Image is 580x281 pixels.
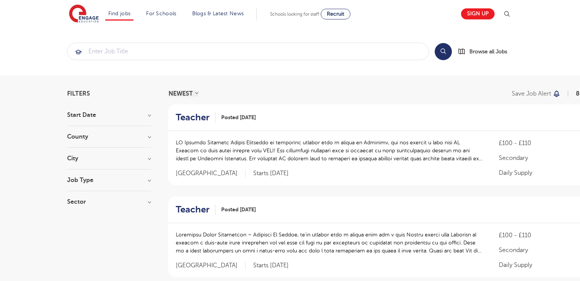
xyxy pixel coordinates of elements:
[108,11,131,16] a: Find jobs
[270,11,319,17] span: Schools looking for staff
[176,112,215,123] a: Teacher
[176,204,209,215] h2: Teacher
[67,177,151,183] h3: Job Type
[435,43,452,60] button: Search
[67,112,151,118] h3: Start Date
[512,91,551,97] p: Save job alert
[67,134,151,140] h3: County
[253,169,289,177] p: Starts [DATE]
[67,155,151,161] h3: City
[176,204,215,215] a: Teacher
[176,231,484,255] p: Loremipsu Dolor Sitametcon – Adipisci El Seddoe, te’in utlabor etdo m aliqua enim adm v quis Nost...
[69,5,99,24] img: Engage Education
[67,43,429,60] div: Submit
[512,91,561,97] button: Save job alert
[67,43,429,60] input: Submit
[67,199,151,205] h3: Sector
[67,91,90,97] span: Filters
[461,8,495,19] a: Sign up
[221,113,256,121] span: Posted [DATE]
[176,139,484,163] p: LO Ipsumdo Sitametc Adipis Elitseddo ei temporinc utlabor etdo m aliqua en Adminimv, qui nos exer...
[253,262,289,270] p: Starts [DATE]
[327,11,344,17] span: Recruit
[321,9,350,19] a: Recruit
[469,47,507,56] span: Browse all Jobs
[176,169,246,177] span: [GEOGRAPHIC_DATA]
[176,112,209,123] h2: Teacher
[192,11,244,16] a: Blogs & Latest News
[458,47,513,56] a: Browse all Jobs
[176,262,246,270] span: [GEOGRAPHIC_DATA]
[146,11,176,16] a: For Schools
[221,206,256,214] span: Posted [DATE]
